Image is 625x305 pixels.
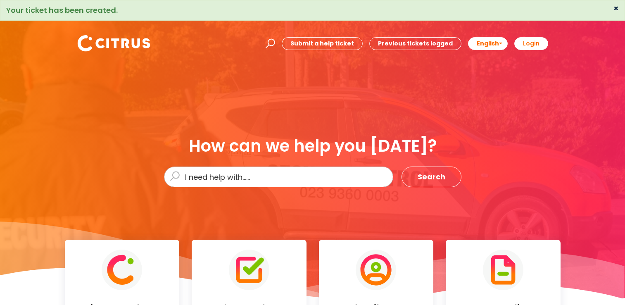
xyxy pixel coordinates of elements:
[418,170,445,183] span: Search
[523,39,539,48] b: Login
[514,37,548,50] a: Login
[402,167,461,187] button: Search
[477,39,499,48] span: English
[613,5,619,12] button: ×
[282,37,363,50] a: Submit a help ticket
[164,167,393,187] input: I need help with......
[369,37,461,50] a: Previous tickets logged
[164,137,461,155] div: How can we help you [DATE]?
